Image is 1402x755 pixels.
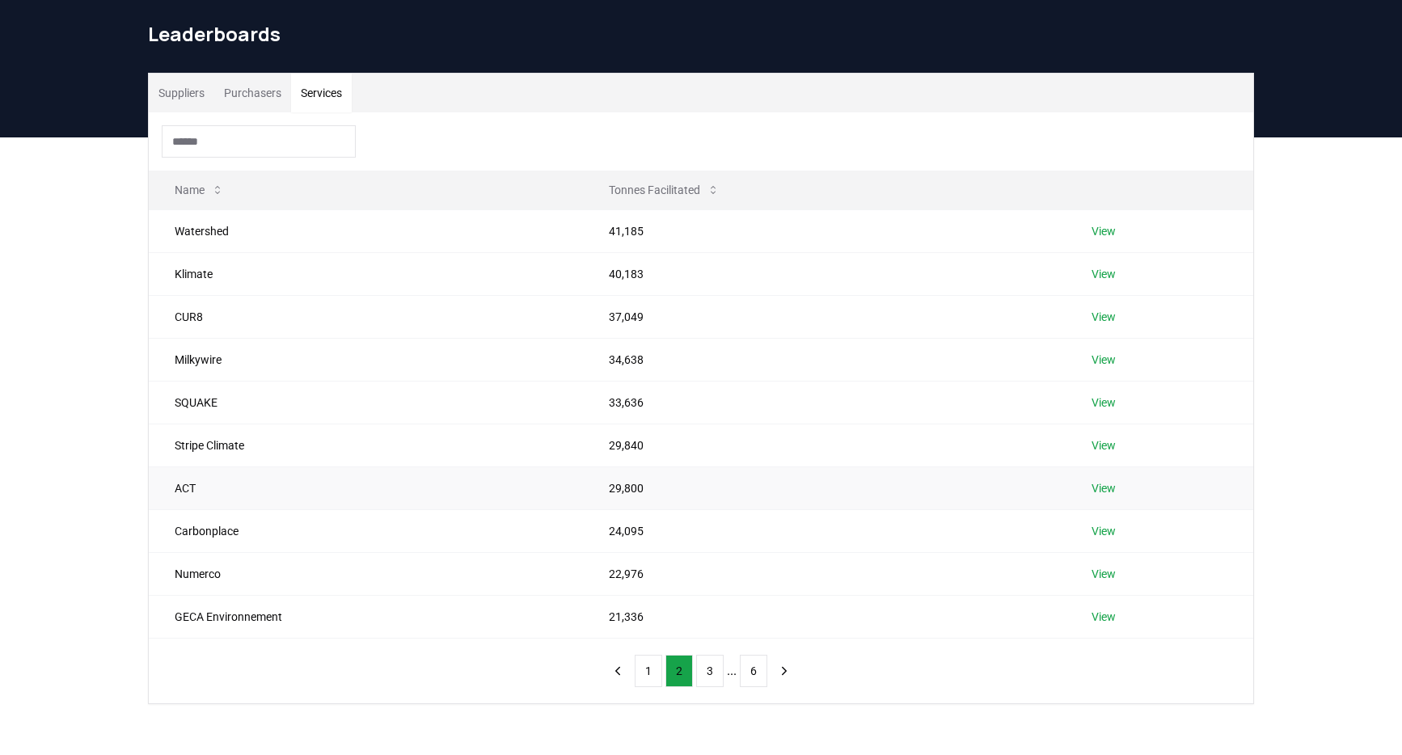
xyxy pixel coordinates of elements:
td: Stripe Climate [149,424,583,466]
td: CUR8 [149,295,583,338]
a: View [1092,223,1116,239]
td: 37,049 [583,295,1066,338]
button: 3 [696,655,724,687]
button: 6 [740,655,767,687]
a: View [1092,523,1116,539]
a: View [1092,566,1116,582]
td: ACT [149,466,583,509]
button: Suppliers [149,74,214,112]
td: 40,183 [583,252,1066,295]
button: 2 [665,655,693,687]
a: View [1092,480,1116,496]
td: 29,800 [583,466,1066,509]
button: 1 [635,655,662,687]
button: next page [771,655,798,687]
button: Tonnes Facilitated [596,174,733,206]
a: View [1092,437,1116,453]
td: 33,636 [583,381,1066,424]
a: View [1092,266,1116,282]
td: Milkywire [149,338,583,381]
td: 21,336 [583,595,1066,638]
td: Numerco [149,552,583,595]
a: View [1092,394,1116,411]
button: previous page [604,655,631,687]
button: Purchasers [214,74,291,112]
td: 24,095 [583,509,1066,552]
td: Klimate [149,252,583,295]
a: View [1092,309,1116,325]
td: 34,638 [583,338,1066,381]
a: View [1092,352,1116,368]
td: Watershed [149,209,583,252]
td: Carbonplace [149,509,583,552]
td: 29,840 [583,424,1066,466]
td: SQUAKE [149,381,583,424]
li: ... [727,661,737,681]
td: GECA Environnement [149,595,583,638]
button: Services [291,74,352,112]
td: 41,185 [583,209,1066,252]
a: View [1092,609,1116,625]
td: 22,976 [583,552,1066,595]
button: Name [162,174,237,206]
h1: Leaderboards [148,21,1254,47]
